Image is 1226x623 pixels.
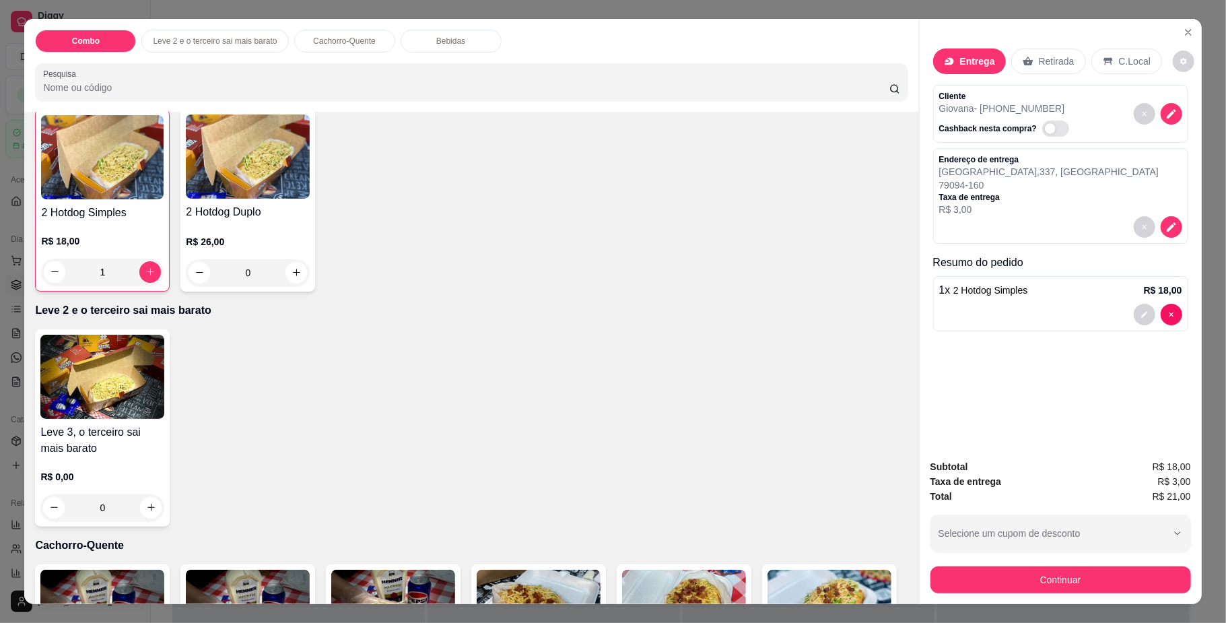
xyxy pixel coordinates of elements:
img: product-image [40,335,164,419]
p: Leve 2 e o terceiro sai mais barato [35,302,908,319]
label: Automatic updates [1042,121,1075,137]
h4: Leve 3, o terceiro sai mais barato [40,424,164,457]
strong: Taxa de entrega [930,476,1002,487]
img: product-image [186,114,310,199]
button: decrease-product-quantity [1161,103,1182,125]
img: product-image [41,115,164,199]
p: 79094-160 [939,178,1159,192]
span: R$ 21,00 [1153,489,1191,504]
button: Selecione um cupom de desconto [930,515,1191,552]
h4: 2 Hotdog Duplo [186,204,310,220]
button: decrease-product-quantity [1134,103,1155,125]
p: Giovana - [PHONE_NUMBER] [939,102,1075,115]
p: Cachorro-Quente [313,36,376,46]
button: decrease-product-quantity [1161,216,1182,238]
p: Combo [72,36,100,46]
p: C.Local [1119,55,1151,68]
p: Cliente [939,91,1075,102]
p: Bebidas [436,36,465,46]
p: Taxa de entrega [939,192,1159,203]
strong: Subtotal [930,461,968,472]
p: 1 x [939,282,1028,298]
p: R$ 26,00 [186,235,310,249]
p: Leve 2 e o terceiro sai mais barato [153,36,277,46]
p: Cachorro-Quente [35,537,908,554]
p: [GEOGRAPHIC_DATA] , 337 , [GEOGRAPHIC_DATA] [939,165,1159,178]
label: Pesquisa [43,68,81,79]
h4: 2 Hotdog Simples [41,205,164,221]
p: R$ 3,00 [939,203,1159,216]
input: Pesquisa [43,81,889,94]
span: R$ 3,00 [1158,474,1191,489]
p: Resumo do pedido [933,255,1188,271]
button: Continuar [930,566,1191,593]
button: decrease-product-quantity [1134,216,1155,238]
button: decrease-product-quantity [1161,304,1182,325]
p: Endereço de entrega [939,154,1159,165]
button: decrease-product-quantity [1134,304,1155,325]
p: R$ 18,00 [1144,284,1182,297]
span: R$ 18,00 [1153,459,1191,474]
p: Entrega [960,55,995,68]
p: R$ 18,00 [41,234,164,248]
strong: Total [930,491,952,502]
p: Cashback nesta compra? [939,123,1037,134]
p: Retirada [1039,55,1075,68]
button: Close [1178,22,1199,43]
span: 2 Hotdog Simples [953,285,1028,296]
p: R$ 0,00 [40,470,164,484]
button: decrease-product-quantity [1173,51,1194,72]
